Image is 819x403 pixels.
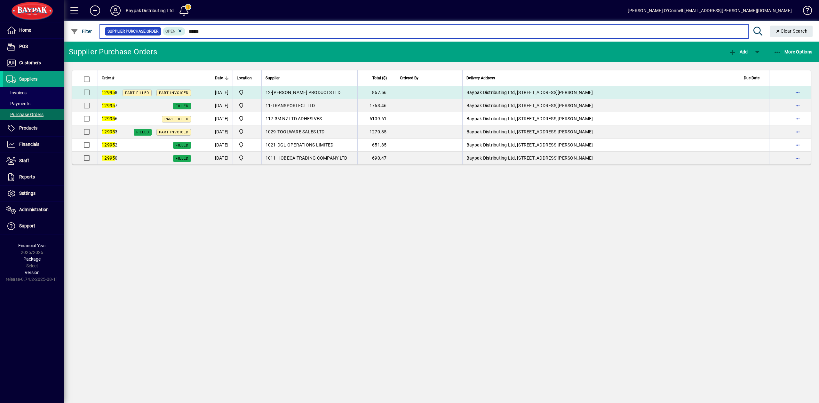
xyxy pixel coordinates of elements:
button: Add [727,46,749,58]
span: 1011 [266,155,276,161]
span: 12 [266,90,271,95]
span: Support [19,223,35,228]
em: 12995 [102,90,115,95]
span: Financial Year [18,243,46,248]
span: Baypak - Onekawa [237,102,258,109]
span: 1021 [266,142,276,147]
button: More options [792,153,803,163]
div: Ordered By [400,75,458,82]
span: 3M NZ LTD ADHESIVES [275,116,322,121]
a: Products [3,120,64,136]
span: Payments [6,101,30,106]
span: 11 [266,103,271,108]
span: Baypak - Onekawa [237,141,258,149]
span: Baypak - Onekawa [237,89,258,96]
td: Baypak Distributing Ltd, [STREET_ADDRESS][PERSON_NAME] [462,138,740,152]
span: Part Invoiced [159,91,188,95]
span: Date [215,75,223,82]
span: Order # [102,75,114,82]
span: DGL OPERATIONS LIMITED [277,142,334,147]
button: More options [792,87,803,98]
span: Purchase Orders [6,112,44,117]
td: 1270.85 [357,125,396,138]
span: 0 [102,155,118,161]
button: Filter [69,26,94,37]
span: Home [19,28,31,33]
a: Reports [3,169,64,185]
span: HOBECA TRADING COMPANY LTD [277,155,347,161]
span: Suppliers [19,76,37,82]
a: Invoices [3,87,64,98]
span: 3 [102,129,118,134]
div: Due Date [744,75,765,82]
span: Baypak - Onekawa [237,128,258,136]
mat-chip: Completion Status: Open [163,27,186,36]
a: Home [3,22,64,38]
span: 7 [102,103,118,108]
td: - [261,112,357,125]
span: Part Invoiced [159,130,188,134]
div: [PERSON_NAME] O''Connell [EMAIL_ADDRESS][PERSON_NAME][DOMAIN_NAME] [628,5,792,16]
span: Settings [19,191,36,196]
span: [PERSON_NAME] PRODUCTS LTD [272,90,340,95]
button: More options [792,127,803,137]
span: Filter [71,29,92,34]
td: 6109.61 [357,112,396,125]
em: 12995 [102,129,115,134]
td: - [261,125,357,138]
button: Add [85,5,105,16]
span: Filled [136,130,149,134]
span: Baypak - Onekawa [237,154,258,162]
td: [DATE] [211,138,233,152]
td: Baypak Distributing Ltd, [STREET_ADDRESS][PERSON_NAME] [462,99,740,112]
td: Baypak Distributing Ltd, [STREET_ADDRESS][PERSON_NAME] [462,125,740,138]
a: Administration [3,202,64,218]
span: Part Filled [164,117,188,121]
button: More options [792,140,803,150]
td: - [261,138,357,152]
span: 6 [102,116,118,121]
a: Customers [3,55,64,71]
span: Ordered By [400,75,418,82]
span: Version [25,270,40,275]
a: Payments [3,98,64,109]
span: Invoices [6,90,27,95]
span: Customers [19,60,41,65]
a: Purchase Orders [3,109,64,120]
span: Reports [19,174,35,179]
em: 12995 [102,116,115,121]
td: [DATE] [211,152,233,164]
button: Profile [105,5,126,16]
td: 1763.46 [357,99,396,112]
td: [DATE] [211,112,233,125]
div: Location [237,75,258,82]
em: 12995 [102,155,115,161]
span: Supplier Purchase Order [107,28,158,35]
span: Filled [176,143,188,147]
span: Supplier [266,75,280,82]
span: Delivery Address [466,75,495,82]
div: Supplier Purchase Orders [69,47,157,57]
div: Baypak Distributing Ltd [126,5,174,16]
div: Date [215,75,229,82]
button: Clear [770,26,813,37]
a: Staff [3,153,64,169]
span: 1029 [266,129,276,134]
em: 12995 [102,142,115,147]
a: Support [3,218,64,234]
span: Total ($) [372,75,387,82]
td: 690.47 [357,152,396,164]
em: 12995 [102,103,115,108]
td: [DATE] [211,125,233,138]
span: Filled [176,156,188,161]
span: Due Date [744,75,759,82]
td: 651.85 [357,138,396,152]
span: More Options [774,49,813,54]
td: - [261,86,357,99]
td: 867.56 [357,86,396,99]
span: Baypak - Onekawa [237,115,258,122]
span: Package [23,257,41,262]
td: - [261,152,357,164]
div: Supplier [266,75,354,82]
td: [DATE] [211,99,233,112]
